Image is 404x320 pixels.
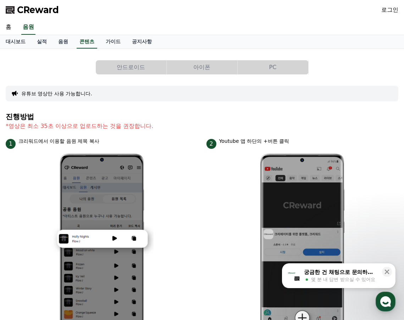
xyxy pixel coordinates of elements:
[18,137,99,145] p: 크리워드에서 이용할 음원 제목 복사
[47,225,92,242] a: 대화
[22,235,27,241] span: 홈
[17,4,59,16] span: CReward
[31,35,52,49] a: 실적
[65,236,73,241] span: 대화
[126,35,157,49] a: 공지사항
[206,139,216,149] span: 2
[6,4,59,16] a: CReward
[92,225,136,242] a: 설정
[6,113,398,120] h4: 진행방법
[21,20,35,35] a: 음원
[2,225,47,242] a: 홈
[96,60,166,74] button: 안드로이드
[167,60,237,74] button: 아이폰
[238,60,308,74] button: PC
[381,6,398,14] a: 로그인
[110,235,118,241] span: 설정
[96,60,167,74] a: 안드로이드
[6,122,398,130] p: *영상은 최소 35초 이상으로 업로드하는 것을 권장합니다.
[52,35,74,49] a: 음원
[100,35,126,49] a: 가이드
[219,137,289,145] p: Youtube 앱 하단의 +버튼 클릭
[21,90,92,97] button: 유튜브 영상만 사용 가능합니다.
[77,35,97,49] a: 콘텐츠
[6,139,16,149] span: 1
